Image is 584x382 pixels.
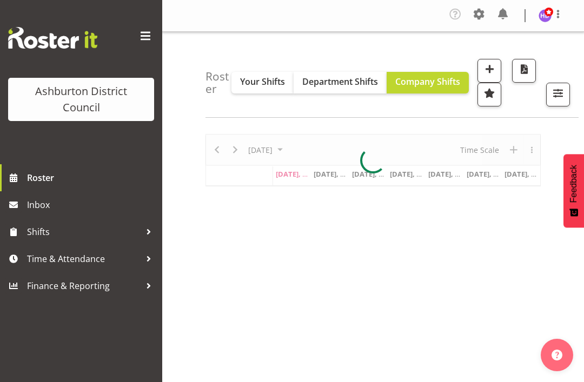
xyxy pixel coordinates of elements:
span: Time & Attendance [27,251,141,267]
button: Filter Shifts [546,83,570,106]
button: Department Shifts [294,72,387,93]
span: Feedback [569,165,579,203]
button: Your Shifts [231,72,294,93]
button: Highlight an important date within the roster. [477,83,501,106]
span: Inbox [27,197,157,213]
span: Company Shifts [395,76,460,88]
span: Finance & Reporting [27,278,141,294]
span: Shifts [27,224,141,240]
h4: Roster [205,70,231,96]
img: hayley-dickson3805.jpg [539,9,552,22]
button: Download a PDF of the roster according to the set date range. [512,59,536,83]
span: Your Shifts [240,76,285,88]
span: Department Shifts [302,76,378,88]
img: Rosterit website logo [8,27,97,49]
img: help-xxl-2.png [552,350,562,360]
button: Add a new shift [477,59,501,83]
div: Ashburton District Council [19,83,143,116]
span: Roster [27,170,157,186]
button: Feedback - Show survey [563,154,584,227]
button: Company Shifts [387,72,469,93]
